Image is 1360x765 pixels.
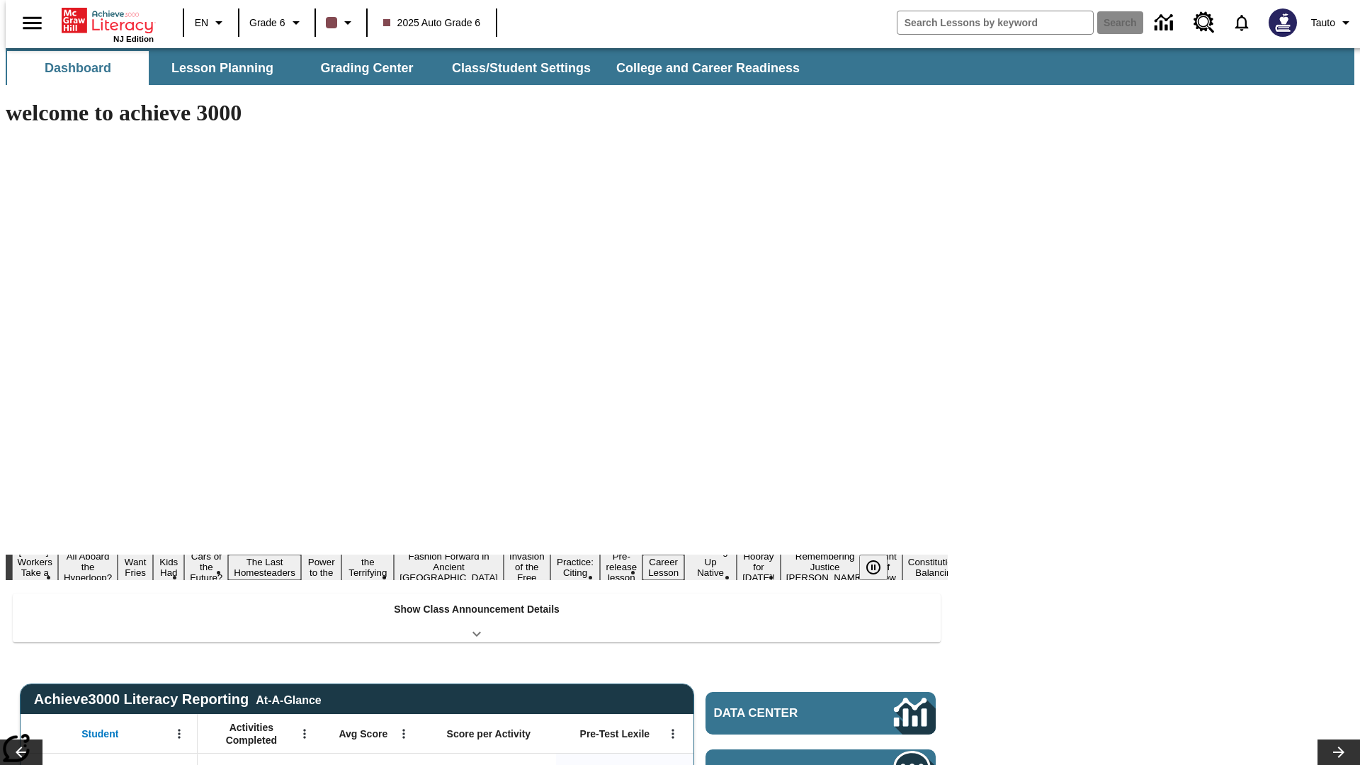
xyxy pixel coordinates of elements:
button: Pause [859,555,888,580]
button: Open Menu [662,723,684,744]
div: SubNavbar [6,51,812,85]
button: Slide 11 Mixed Practice: Citing Evidence [550,544,601,591]
a: Notifications [1223,4,1260,41]
button: Slide 1 Labor Day: Workers Take a Stand [12,544,58,591]
span: NJ Edition [113,35,154,43]
button: Slide 14 Cooking Up Native Traditions [684,544,737,591]
button: Open Menu [294,723,315,744]
span: Grade 6 [249,16,285,30]
div: SubNavbar [6,48,1354,85]
span: EN [195,16,208,30]
span: Pre-Test Lexile [580,727,650,740]
a: Data Center [705,692,936,735]
a: Resource Center, Will open in new tab [1185,4,1223,42]
p: Show Class Announcement Details [394,602,560,617]
span: Achieve3000 Literacy Reporting [34,691,322,708]
button: Open Menu [169,723,190,744]
button: Language: EN, Select a language [188,10,234,35]
span: Score per Activity [447,727,531,740]
button: Slide 12 Pre-release lesson [600,549,642,585]
button: Open Menu [393,723,414,744]
button: Slide 6 The Last Homesteaders [228,555,301,580]
button: Slide 2 All Aboard the Hyperloop? [58,549,118,585]
button: Class color is dark brown. Change class color [320,10,362,35]
span: Activities Completed [205,721,298,747]
span: Avg Score [339,727,387,740]
span: Data Center [714,706,846,720]
div: Home [62,5,154,43]
button: College and Career Readiness [605,51,811,85]
a: Data Center [1146,4,1185,42]
button: Class/Student Settings [441,51,602,85]
button: Slide 13 Career Lesson [642,555,684,580]
button: Lesson Planning [152,51,293,85]
button: Slide 4 Dirty Jobs Kids Had To Do [153,533,184,601]
button: Slide 18 The Constitution's Balancing Act [902,544,970,591]
span: Tauto [1311,16,1335,30]
button: Slide 15 Hooray for Constitution Day! [737,549,781,585]
span: 2025 Auto Grade 6 [383,16,481,30]
button: Slide 7 Solar Power to the People [301,544,342,591]
div: Show Class Announcement Details [13,594,941,642]
button: Profile/Settings [1305,10,1360,35]
button: Lesson carousel, Next [1317,739,1360,765]
button: Slide 9 Fashion Forward in Ancient Rome [394,549,504,585]
button: Open side menu [11,2,53,44]
button: Slide 5 Cars of the Future? [184,549,228,585]
h1: welcome to achieve 3000 [6,100,948,126]
button: Grade: Grade 6, Select a grade [244,10,310,35]
button: Slide 8 Attack of the Terrifying Tomatoes [341,544,394,591]
input: search field [897,11,1093,34]
button: Slide 3 Do You Want Fries With That? [118,533,153,601]
div: Pause [859,555,902,580]
button: Slide 10 The Invasion of the Free CD [504,538,550,596]
button: Select a new avatar [1260,4,1305,41]
button: Dashboard [7,51,149,85]
img: Avatar [1269,8,1297,37]
button: Grading Center [296,51,438,85]
div: At-A-Glance [256,691,321,707]
a: Home [62,6,154,35]
button: Slide 16 Remembering Justice O'Connor [781,549,870,585]
span: Student [81,727,118,740]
